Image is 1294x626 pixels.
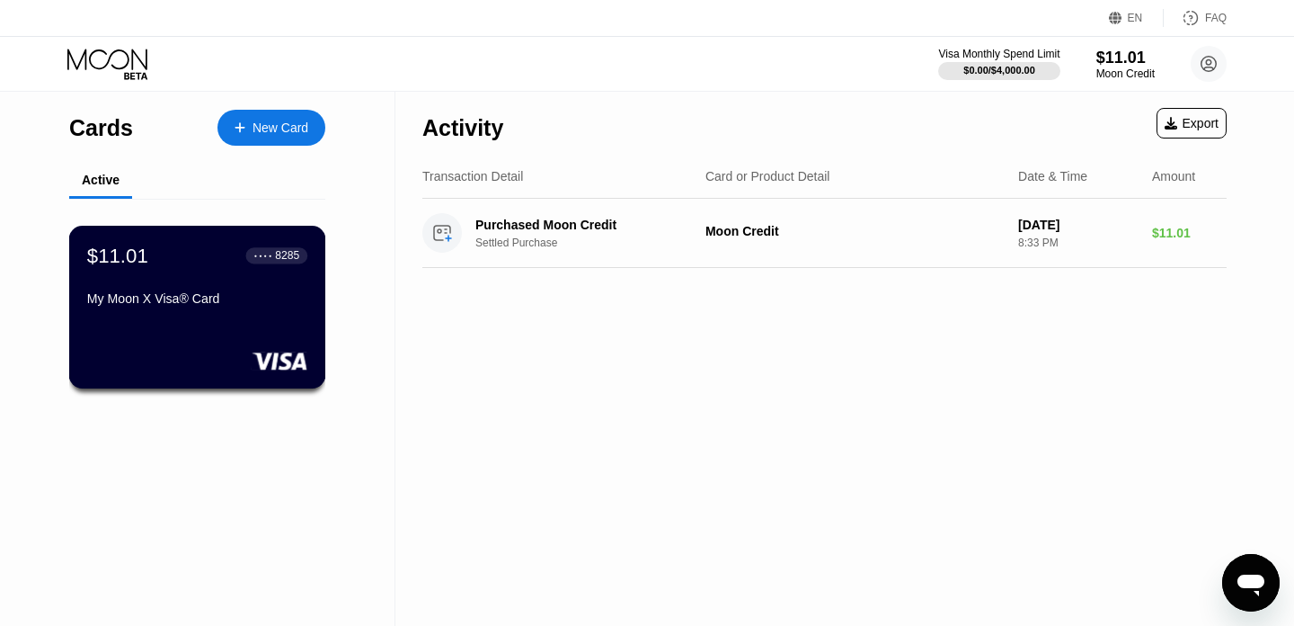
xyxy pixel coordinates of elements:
div: EN [1109,9,1164,27]
div: Visa Monthly Spend Limit$0.00/$4,000.00 [938,48,1059,80]
div: Export [1165,116,1219,130]
div: $0.00 / $4,000.00 [963,65,1035,76]
div: Amount [1152,169,1195,183]
div: Active [82,173,120,187]
div: Purchased Moon CreditSettled PurchaseMoon Credit[DATE]8:33 PM$11.01 [422,199,1227,268]
div: FAQ [1164,9,1227,27]
div: Cards [69,115,133,141]
div: $11.01Moon Credit [1096,49,1155,80]
div: $11.01 [87,244,148,267]
div: EN [1128,12,1143,24]
div: $11.01● ● ● ●8285My Moon X Visa® Card [70,227,324,388]
div: New Card [217,110,325,146]
div: FAQ [1205,12,1227,24]
div: Activity [422,115,503,141]
div: Purchased Moon Credit [475,218,700,232]
div: $11.01 [1096,49,1155,67]
div: Visa Monthly Spend Limit [938,48,1059,60]
div: My Moon X Visa® Card [87,291,307,306]
div: ● ● ● ● [254,253,272,258]
div: 8:33 PM [1018,237,1138,249]
div: Moon Credit [705,224,1004,238]
div: Date & Time [1018,169,1087,183]
div: Moon Credit [1096,67,1155,80]
div: New Card [253,121,308,136]
div: Export [1157,108,1227,139]
div: $11.01 [1152,226,1227,240]
iframe: Button to launch messaging window [1222,554,1280,612]
div: Card or Product Detail [705,169,830,183]
div: Transaction Detail [422,169,523,183]
div: 8285 [275,249,299,262]
div: [DATE] [1018,218,1138,232]
div: Settled Purchase [475,237,717,249]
